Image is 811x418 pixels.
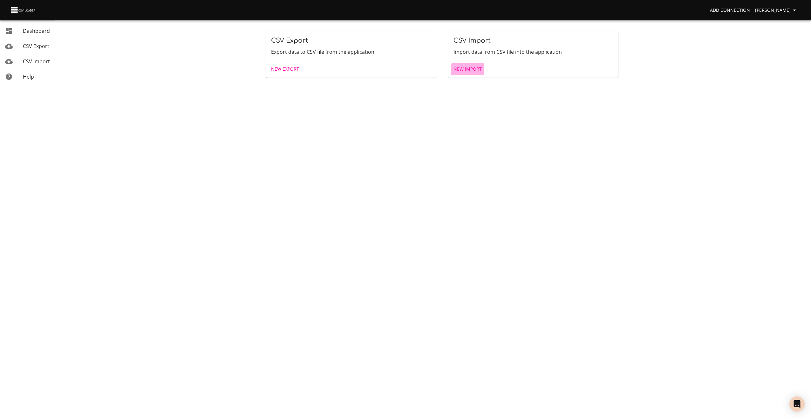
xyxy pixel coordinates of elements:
span: CSV Export [23,43,49,50]
span: Add Connection [710,6,750,14]
span: Dashboard [23,27,50,34]
span: New Export [271,65,299,73]
button: [PERSON_NAME] [753,4,801,16]
span: CSV Import [23,58,50,65]
div: Open Intercom Messenger [789,396,805,412]
span: CSV Import [453,37,491,44]
a: New Export [269,63,302,75]
a: Add Connection [707,4,753,16]
p: Export data to CSV file from the application [271,48,431,56]
p: Import data from CSV file into the application [453,48,613,56]
span: New Import [453,65,482,73]
span: CSV Export [271,37,308,44]
a: New Import [451,63,484,75]
span: Help [23,73,34,80]
img: CSV Loader [10,6,37,15]
span: [PERSON_NAME] [755,6,798,14]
